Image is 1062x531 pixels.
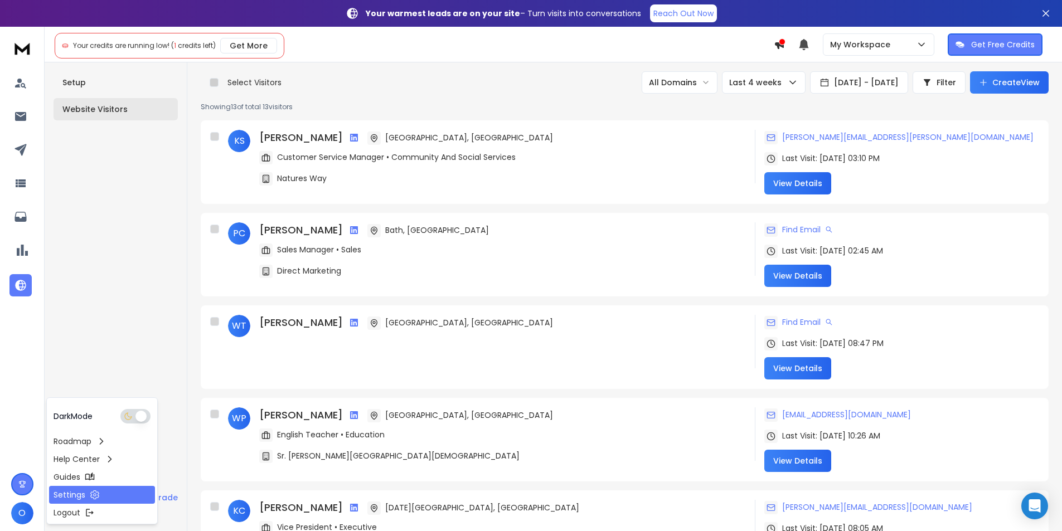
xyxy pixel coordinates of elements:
[782,245,883,256] span: Last Visit: [DATE] 02:45 AM
[54,71,178,94] button: Setup
[277,152,516,163] span: Customer Service Manager • Community And Social Services
[73,41,169,50] span: Your credits are running low!
[220,38,277,53] button: Get More
[54,98,178,120] button: Website Visitors
[259,500,343,515] h3: [PERSON_NAME]
[722,71,806,94] button: Last 4 weeks
[54,471,80,483] p: Guides
[650,4,717,22] a: Reach Out Now
[913,71,966,94] button: Filter
[54,454,100,465] p: Help Center
[970,71,1049,94] button: CreateView
[366,8,520,19] strong: Your warmest leads are on your site
[729,77,786,88] p: Last 4 weeks
[782,430,880,441] span: Last Visit: [DATE] 10:26 AM
[653,8,714,19] p: Reach Out Now
[764,172,831,194] button: View Details
[764,450,831,472] button: View Details
[277,450,520,461] span: Sr. [PERSON_NAME][GEOGRAPHIC_DATA][DEMOGRAPHIC_DATA]
[259,222,343,238] h3: [PERSON_NAME]
[385,317,553,328] span: [GEOGRAPHIC_DATA], [GEOGRAPHIC_DATA]
[385,502,579,513] span: [DATE][GEOGRAPHIC_DATA], [GEOGRAPHIC_DATA]
[971,39,1035,50] p: Get Free Credits
[54,411,93,422] p: Dark Mode
[228,500,250,522] span: KC
[54,507,80,518] p: Logout
[54,436,91,447] p: Roadmap
[54,489,85,500] p: Settings
[228,222,250,245] span: PC
[782,409,911,420] span: [EMAIL_ADDRESS][DOMAIN_NAME]
[49,450,155,468] a: Help Center
[277,244,361,255] span: Sales Manager • Sales
[277,173,327,184] span: Natures Way
[385,410,553,421] span: [GEOGRAPHIC_DATA], [GEOGRAPHIC_DATA]
[174,41,176,50] span: 1
[49,468,155,486] a: Guides
[764,315,833,329] div: Find Email
[782,131,1034,143] span: [PERSON_NAME][EMAIL_ADDRESS][PERSON_NAME][DOMAIN_NAME]
[228,407,250,430] span: WP
[227,77,282,88] p: Select Visitors
[810,71,908,94] button: [DATE] - [DATE]
[228,315,250,337] span: WT
[142,492,178,503] div: Upgrade
[948,33,1042,56] button: Get Free Credits
[782,501,972,513] span: [PERSON_NAME][EMAIL_ADDRESS][DOMAIN_NAME]
[259,315,343,330] h3: [PERSON_NAME]
[764,357,831,379] button: View Details
[385,225,489,236] span: Bath, [GEOGRAPHIC_DATA]
[366,8,641,19] p: – Turn visits into conversations
[782,338,884,349] span: Last Visit: [DATE] 08:47 PM
[11,502,33,524] button: O
[277,265,341,276] span: Direct Marketing
[642,71,717,94] button: All Domains
[49,432,155,450] a: Roadmap
[171,41,216,50] span: ( credits left)
[1021,493,1048,519] div: Open Intercom Messenger
[259,407,343,423] h3: [PERSON_NAME]
[277,429,385,440] span: English Teacher • Education
[259,130,343,145] h3: [PERSON_NAME]
[764,222,833,237] div: Find Email
[11,38,33,59] img: logo
[49,486,155,504] a: Settings
[385,132,553,143] span: [GEOGRAPHIC_DATA], [GEOGRAPHIC_DATA]
[830,39,895,50] p: My Workspace
[228,130,250,152] span: KS
[764,265,831,287] button: View Details
[201,103,1049,111] p: Showing 13 of total 13 visitors
[782,153,880,164] span: Last Visit: [DATE] 03:10 PM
